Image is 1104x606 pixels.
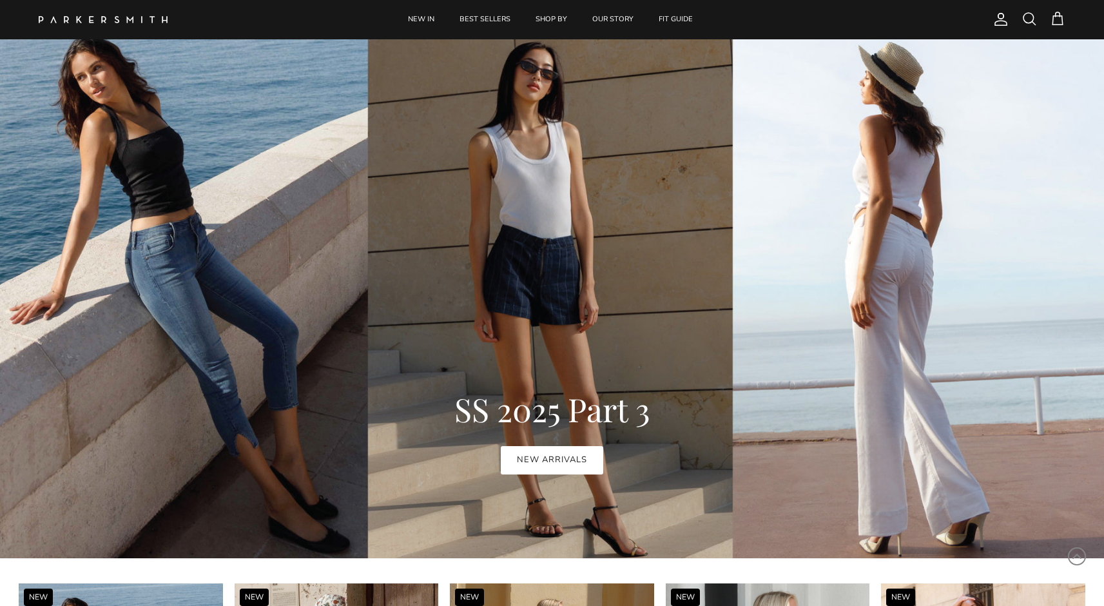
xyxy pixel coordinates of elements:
a: Parker Smith [39,16,168,23]
div: NEW [455,589,484,606]
div: NEW [671,589,700,606]
div: NEW [24,589,53,606]
div: NEW [240,589,269,606]
div: NEW [886,589,915,606]
h1: SS 2025 Part 3 [246,391,858,427]
svg: Scroll to Top [1067,547,1087,566]
a: NEW ARRIVALS [501,446,603,474]
a: Account [988,12,1009,27]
